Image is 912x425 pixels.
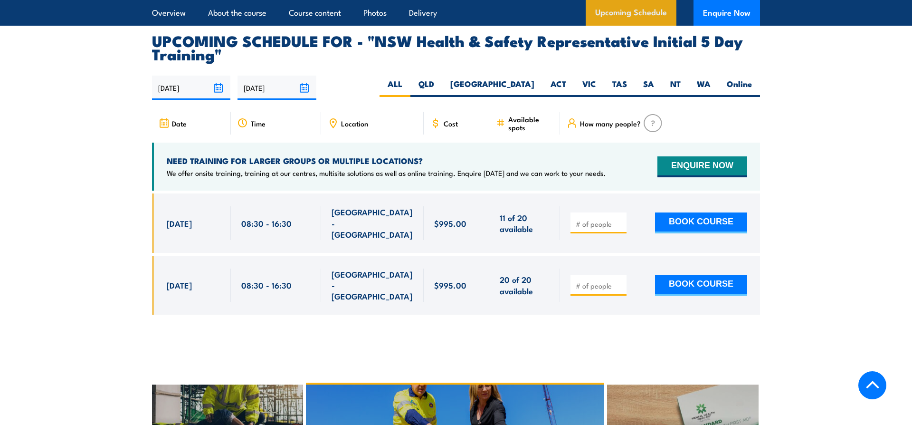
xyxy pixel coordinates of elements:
[167,155,606,166] h4: NEED TRAINING FOR LARGER GROUPS OR MULTIPLE LOCATIONS?
[152,34,760,60] h2: UPCOMING SCHEDULE FOR - "NSW Health & Safety Representative Initial 5 Day Training"
[604,78,635,97] label: TAS
[172,119,187,127] span: Date
[251,119,266,127] span: Time
[332,206,413,240] span: [GEOGRAPHIC_DATA] - [GEOGRAPHIC_DATA]
[719,78,760,97] label: Online
[167,218,192,229] span: [DATE]
[410,78,442,97] label: QLD
[444,119,458,127] span: Cost
[655,275,747,296] button: BOOK COURSE
[241,218,292,229] span: 08:30 - 16:30
[635,78,662,97] label: SA
[657,156,747,177] button: ENQUIRE NOW
[508,115,553,131] span: Available spots
[576,281,623,290] input: # of people
[542,78,574,97] label: ACT
[341,119,368,127] span: Location
[655,212,747,233] button: BOOK COURSE
[167,168,606,178] p: We offer onsite training, training at our centres, multisite solutions as well as online training...
[689,78,719,97] label: WA
[241,280,292,290] span: 08:30 - 16:30
[237,76,316,100] input: To date
[662,78,689,97] label: NT
[580,119,641,127] span: How many people?
[576,219,623,229] input: # of people
[434,280,466,290] span: $995.00
[434,218,466,229] span: $995.00
[152,76,230,100] input: From date
[500,274,550,296] span: 20 of 20 available
[380,78,410,97] label: ALL
[500,212,550,234] span: 11 of 20 available
[167,280,192,290] span: [DATE]
[332,269,413,302] span: [GEOGRAPHIC_DATA] - [GEOGRAPHIC_DATA]
[442,78,542,97] label: [GEOGRAPHIC_DATA]
[574,78,604,97] label: VIC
